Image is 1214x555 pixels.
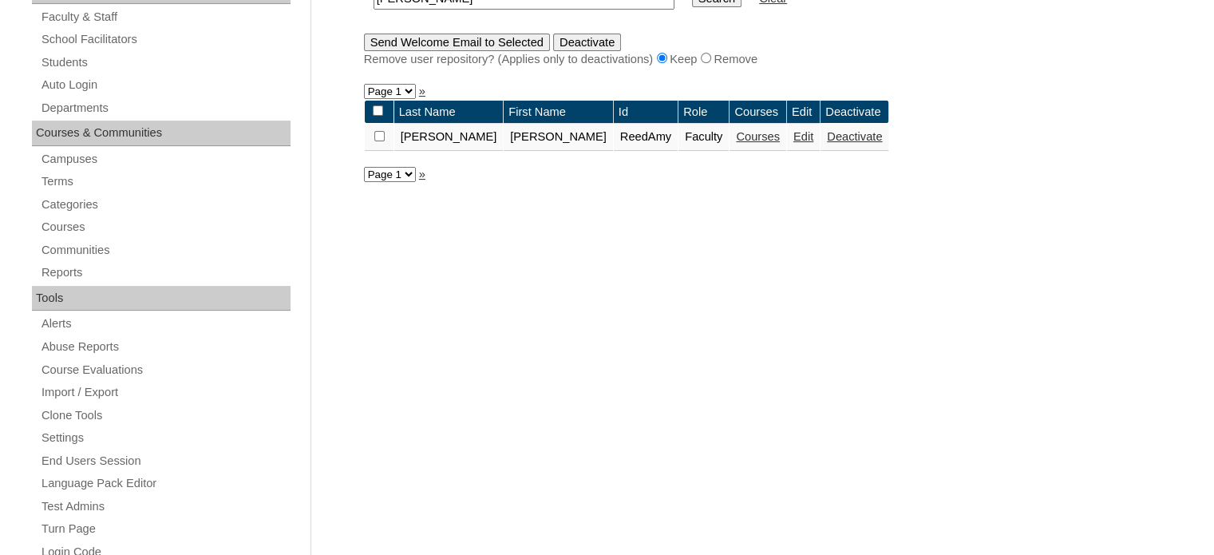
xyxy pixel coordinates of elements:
[40,263,291,283] a: Reports
[614,124,678,151] td: ReedAmy
[32,286,291,311] div: Tools
[40,314,291,334] a: Alerts
[730,101,786,124] td: Courses
[821,101,888,124] td: Deactivate
[40,406,291,426] a: Clone Tools
[40,98,291,118] a: Departments
[40,149,291,169] a: Campuses
[40,360,291,380] a: Course Evaluations
[678,101,729,124] td: Role
[364,51,1154,68] div: Remove user repository? (Applies only to deactivations) Keep Remove
[40,195,291,215] a: Categories
[40,337,291,357] a: Abuse Reports
[394,124,504,151] td: [PERSON_NAME]
[32,121,291,146] div: Courses & Communities
[394,101,504,124] td: Last Name
[419,168,425,180] a: »
[614,101,678,124] td: Id
[419,85,425,97] a: »
[40,240,291,260] a: Communities
[40,451,291,471] a: End Users Session
[40,53,291,73] a: Students
[827,130,882,143] a: Deactivate
[40,75,291,95] a: Auto Login
[678,124,729,151] td: Faculty
[504,124,613,151] td: [PERSON_NAME]
[40,30,291,50] a: School Facilitators
[553,34,621,51] input: Deactivate
[40,474,291,494] a: Language Pack Editor
[736,130,780,143] a: Courses
[40,497,291,517] a: Test Admins
[40,172,291,192] a: Terms
[40,519,291,539] a: Turn Page
[364,34,550,51] input: Send Welcome Email to Selected
[504,101,613,124] td: First Name
[787,101,820,124] td: Edit
[40,383,291,402] a: Import / Export
[40,217,291,237] a: Courses
[793,130,813,143] a: Edit
[40,7,291,27] a: Faculty & Staff
[40,428,291,448] a: Settings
